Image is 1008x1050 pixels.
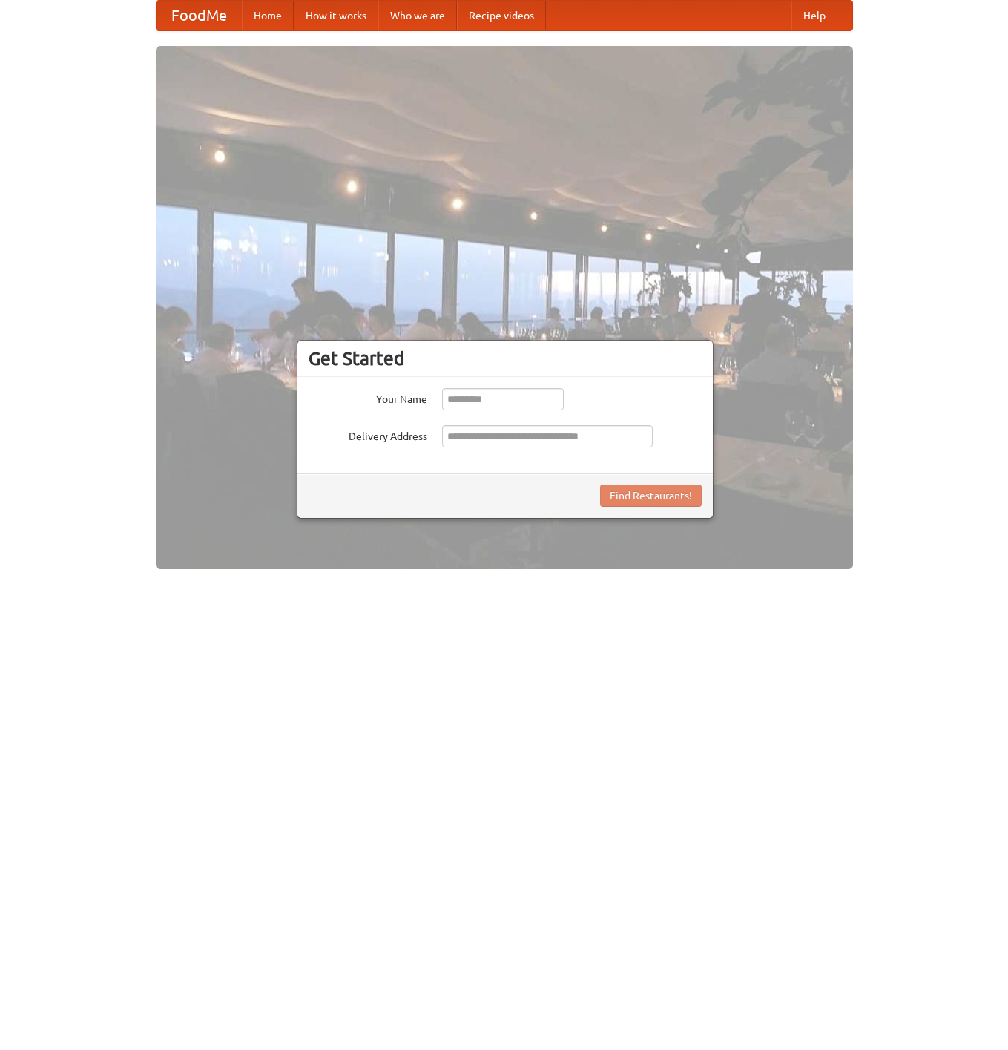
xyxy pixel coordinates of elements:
[309,388,427,407] label: Your Name
[294,1,378,30] a: How it works
[157,1,242,30] a: FoodMe
[309,347,702,370] h3: Get Started
[600,485,702,507] button: Find Restaurants!
[791,1,837,30] a: Help
[242,1,294,30] a: Home
[309,425,427,444] label: Delivery Address
[378,1,457,30] a: Who we are
[457,1,546,30] a: Recipe videos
